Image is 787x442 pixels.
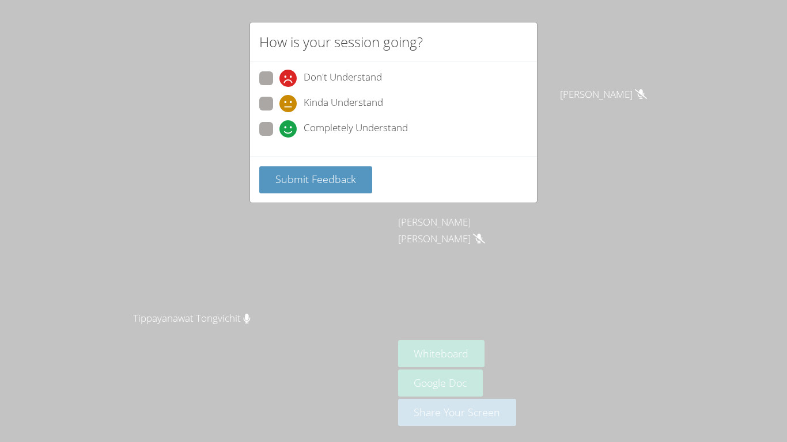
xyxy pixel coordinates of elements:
button: Submit Feedback [259,166,372,193]
span: Completely Understand [304,120,408,138]
span: Don't Understand [304,70,382,87]
span: Kinda Understand [304,95,383,112]
span: Submit Feedback [275,172,356,186]
h2: How is your session going? [259,32,423,52]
